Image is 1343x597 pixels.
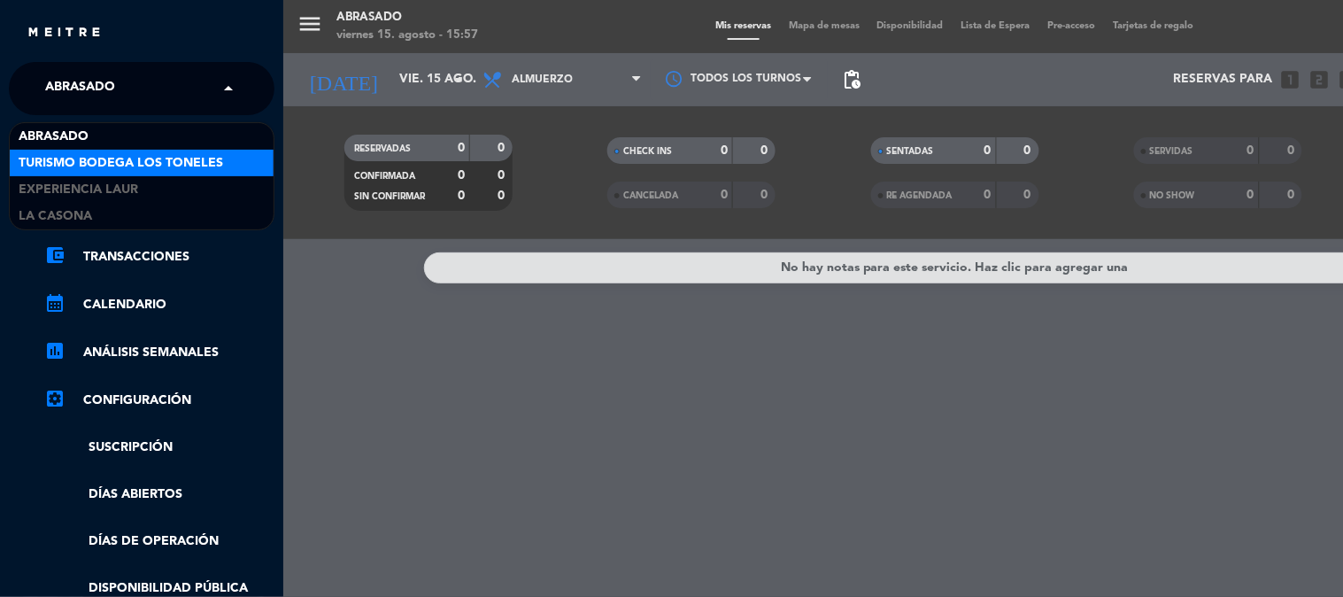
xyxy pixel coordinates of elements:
span: Abrasado [19,127,89,147]
i: assessment [44,340,66,361]
a: account_balance_walletTransacciones [44,246,274,267]
span: pending_actions [841,69,862,90]
a: assessmentANÁLISIS SEMANALES [44,342,274,363]
span: Turismo Bodega Los Toneles [19,153,223,174]
img: MEITRE [27,27,102,40]
span: Experiencia Laur [19,180,138,200]
span: Abrasado [45,70,115,107]
i: settings_applications [44,388,66,409]
a: Configuración [44,390,274,411]
i: calendar_month [44,292,66,314]
a: Suscripción [44,438,274,458]
a: Días abiertos [44,485,274,505]
a: Días de Operación [44,531,274,552]
span: La Casona [19,206,92,227]
i: account_balance_wallet [44,244,66,266]
a: calendar_monthCalendario [44,294,274,315]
